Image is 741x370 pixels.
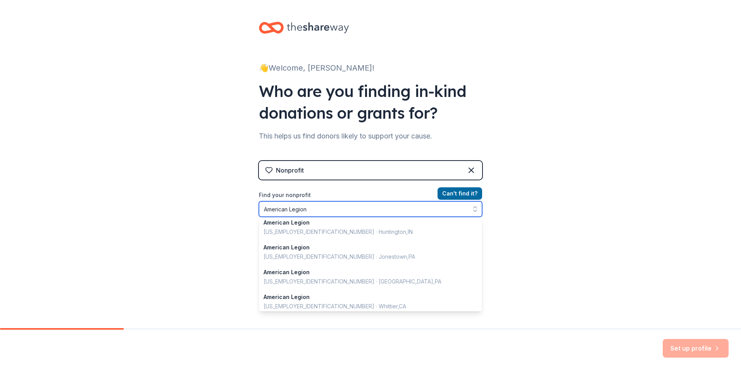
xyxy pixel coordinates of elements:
div: American Legion [264,292,468,302]
div: [US_EMPLOYER_IDENTIFICATION_NUMBER] · Jonestown , PA [264,252,468,261]
div: [US_EMPLOYER_IDENTIFICATION_NUMBER] · Huntington , IN [264,227,468,237]
div: [US_EMPLOYER_IDENTIFICATION_NUMBER] · [GEOGRAPHIC_DATA] , PA [264,277,468,286]
div: [US_EMPLOYER_IDENTIFICATION_NUMBER] · Whittier , CA [264,302,468,311]
div: American Legion [264,243,468,252]
div: American Legion [264,268,468,277]
input: Search by name, EIN, or city [259,201,482,217]
div: American Legion [264,218,468,227]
